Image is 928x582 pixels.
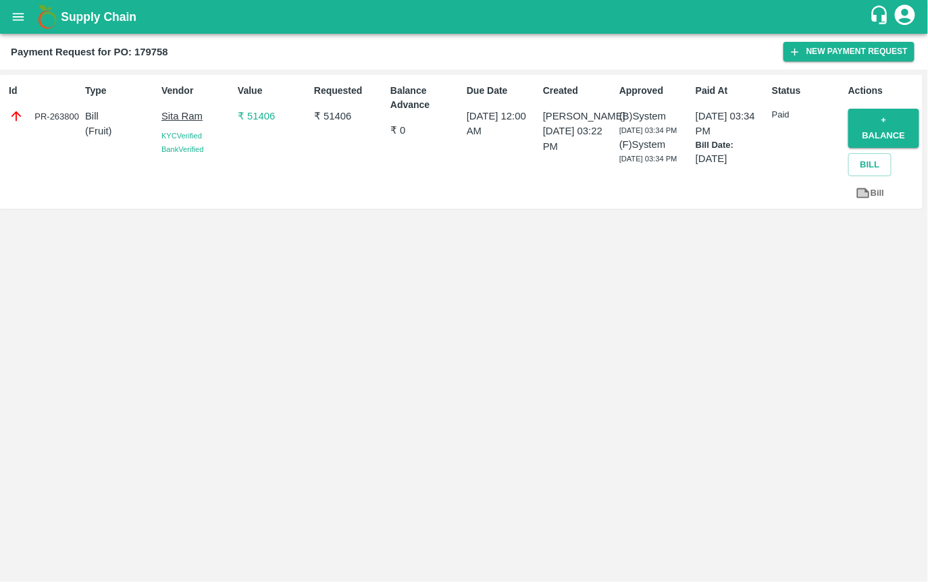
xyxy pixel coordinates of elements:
p: ₹ 51406 [314,109,385,124]
p: Bill [85,109,156,124]
p: Approved [619,84,690,98]
p: Due Date [467,84,538,98]
div: customer-support [869,5,893,29]
p: Requested [314,84,385,98]
span: KYC Verified [161,132,202,140]
p: (B) System [619,109,690,124]
span: [DATE] 03:34 PM [619,155,677,163]
p: [PERSON_NAME] [543,109,614,124]
span: Bank Verified [161,145,203,153]
p: [DATE] 03:22 PM [543,124,614,154]
p: [DATE] 12:00 AM [467,109,538,139]
button: New Payment Request [783,42,914,61]
p: Value [238,84,309,98]
div: account of current user [893,3,917,31]
p: Sita Ram [161,109,232,124]
p: Paid At [696,84,767,98]
p: Created [543,84,614,98]
a: Supply Chain [61,7,869,26]
p: (F) System [619,137,690,152]
p: Status [772,84,843,98]
a: Bill [848,182,892,205]
button: + balance [848,109,919,148]
p: ₹ 0 [390,123,461,138]
img: logo [34,3,61,30]
p: Actions [848,84,919,98]
button: Bill [848,153,892,177]
p: Id [9,84,80,98]
p: Type [85,84,156,98]
p: [DATE] 03:34 PM [696,109,767,139]
b: Supply Chain [61,10,136,24]
button: open drawer [3,1,34,32]
p: [DATE] [696,151,767,166]
p: Paid [772,109,843,122]
b: Payment Request for PO: 179758 [11,47,168,57]
p: ( Fruit ) [85,124,156,138]
span: [DATE] 03:34 PM [619,126,677,134]
p: Vendor [161,84,232,98]
p: Balance Advance [390,84,461,112]
p: Bill Date: [696,139,767,152]
div: PR-263800 [9,109,80,124]
p: ₹ 51406 [238,109,309,124]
